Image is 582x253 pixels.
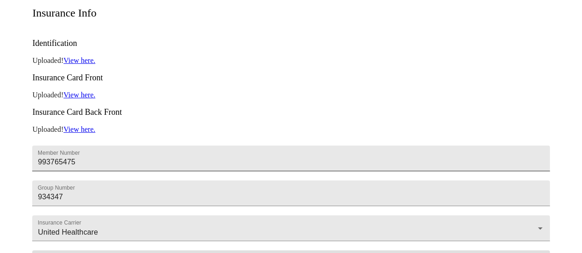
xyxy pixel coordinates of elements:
p: Uploaded! [32,91,549,99]
a: View here. [63,56,95,64]
p: Uploaded! [32,125,549,134]
h3: Insurance Card Front [32,73,549,83]
h3: Insurance Info [32,7,96,19]
button: Open [534,222,547,235]
a: View here. [63,91,95,99]
h3: Insurance Card Back Front [32,107,549,117]
a: View here. [63,125,95,133]
p: Uploaded! [32,56,549,65]
h3: Identification [32,39,549,48]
